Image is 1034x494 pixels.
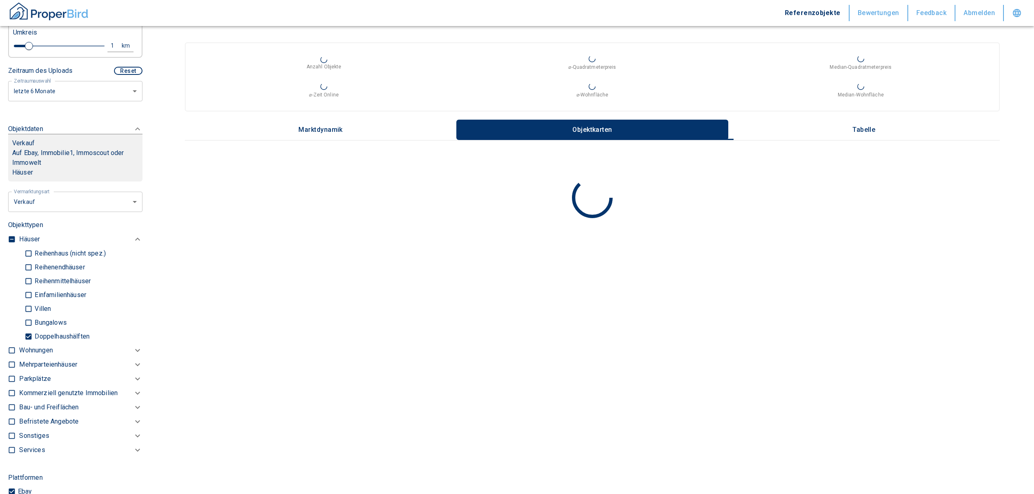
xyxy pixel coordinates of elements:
p: Plattformen [8,473,43,483]
p: Häuser [19,234,40,244]
div: wrapped label tabs example [185,120,1000,140]
div: Kommerziell genutzte Immobilien [19,386,142,400]
p: Marktdynamik [298,126,343,133]
p: Bau- und Freiflächen [19,402,79,412]
div: km [124,41,131,51]
p: Sonstiges [19,431,49,441]
p: Median-Wohnfläche [838,91,884,98]
div: letzte 6 Monate [8,80,142,102]
div: Services [19,443,142,457]
p: Villen [33,306,51,312]
p: Objektkarten [572,126,613,133]
button: Bewertungen [850,5,908,21]
p: Reihenendhäuser [33,264,85,271]
p: Zeitraum des Uploads [8,66,72,76]
div: Wohnungen [19,343,142,358]
p: Verkauf [12,138,35,148]
button: Feedback [908,5,956,21]
p: ⌀-Zeit Online [309,91,338,98]
p: Einfamilienhäuser [33,292,86,298]
div: Befristete Angebote [19,415,142,429]
p: Objektdaten [8,124,43,134]
p: Mehrparteienhäuser [19,360,77,369]
p: Häuser [12,168,138,177]
button: ProperBird Logo and Home Button [8,1,90,25]
div: Sonstiges [19,429,142,443]
div: ObjektdatenVerkaufAuf Ebay, Immobilie1, Immoscout oder ImmoweltHäuser [8,116,142,190]
div: 1 [110,41,124,51]
p: Objekttypen [8,220,142,230]
p: Reihenhaus (nicht spez.) [33,250,106,257]
p: Tabelle [843,126,884,133]
p: ⌀-Quadratmeterpreis [568,63,616,71]
p: Bungalows [33,319,66,326]
p: Doppelhaushälften [33,333,90,340]
p: Reihenmittelhäuser [33,278,91,284]
div: letzte 6 Monate [8,191,142,212]
p: Kommerziell genutzte Immobilien [19,388,118,398]
p: ⌀-Wohnfläche [576,91,608,98]
p: Wohnungen [19,345,53,355]
button: Referenzobjekte [777,5,850,21]
img: ProperBird Logo and Home Button [8,1,90,22]
p: Befristete Angebote [19,417,79,426]
button: Abmelden [955,5,1004,21]
div: Mehrparteienhäuser [19,358,142,372]
p: Anzahl Objekte [307,63,342,70]
p: Services [19,445,45,455]
p: Median-Quadratmeterpreis [830,63,892,71]
button: 1km [107,40,134,52]
div: Parkplätze [19,372,142,386]
p: Parkplätze [19,374,51,384]
p: Auf Ebay, Immobilie1, Immoscout oder Immowelt [12,148,138,168]
div: Bau- und Freiflächen [19,400,142,415]
div: Häuser [19,232,142,247]
button: Reset [114,67,142,75]
p: Umkreis [13,28,37,37]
